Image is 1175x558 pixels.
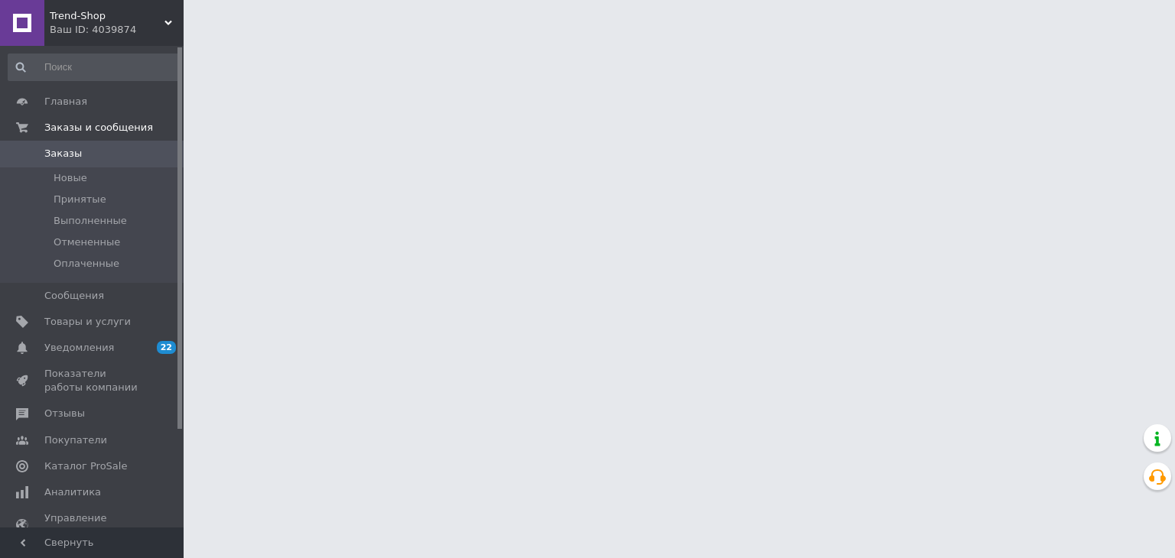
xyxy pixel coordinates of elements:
[157,341,176,354] span: 22
[54,257,119,271] span: Оплаченные
[44,95,87,109] span: Главная
[44,147,82,161] span: Заказы
[44,121,153,135] span: Заказы и сообщения
[54,171,87,185] span: Новые
[54,193,106,206] span: Принятые
[54,235,120,249] span: Отмененные
[44,511,142,539] span: Управление сайтом
[50,9,164,23] span: Trend-Shop
[50,23,184,37] div: Ваш ID: 4039874
[44,407,85,420] span: Отзывы
[8,54,181,81] input: Поиск
[44,485,101,499] span: Аналитика
[44,459,127,473] span: Каталог ProSale
[44,341,114,355] span: Уведомления
[44,315,131,329] span: Товары и услуги
[44,367,142,394] span: Показатели работы компании
[54,214,127,228] span: Выполненные
[44,433,107,447] span: Покупатели
[44,289,104,303] span: Сообщения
